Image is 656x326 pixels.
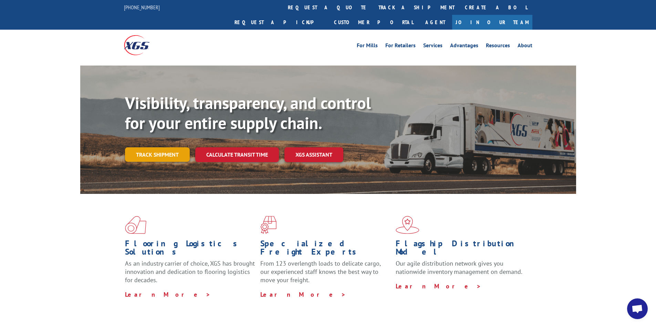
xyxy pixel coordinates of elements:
[125,259,255,284] span: As an industry carrier of choice, XGS has brought innovation and dedication to flooring logistics...
[627,298,648,319] a: Open chat
[396,216,419,234] img: xgs-icon-flagship-distribution-model-red
[125,216,146,234] img: xgs-icon-total-supply-chain-intelligence-red
[518,43,532,50] a: About
[125,92,371,134] b: Visibility, transparency, and control for your entire supply chain.
[260,290,346,298] a: Learn More >
[452,15,532,30] a: Join Our Team
[195,147,279,162] a: Calculate transit time
[396,282,481,290] a: Learn More >
[396,239,526,259] h1: Flagship Distribution Model
[260,239,391,259] h1: Specialized Freight Experts
[284,147,343,162] a: XGS ASSISTANT
[260,216,277,234] img: xgs-icon-focused-on-flooring-red
[125,239,255,259] h1: Flooring Logistics Solutions
[124,4,160,11] a: [PHONE_NUMBER]
[450,43,478,50] a: Advantages
[329,15,418,30] a: Customer Portal
[418,15,452,30] a: Agent
[260,259,391,290] p: From 123 overlength loads to delicate cargo, our experienced staff knows the best way to move you...
[125,147,190,162] a: Track shipment
[229,15,329,30] a: Request a pickup
[423,43,442,50] a: Services
[486,43,510,50] a: Resources
[357,43,378,50] a: For Mills
[385,43,416,50] a: For Retailers
[396,259,522,276] span: Our agile distribution network gives you nationwide inventory management on demand.
[125,290,211,298] a: Learn More >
